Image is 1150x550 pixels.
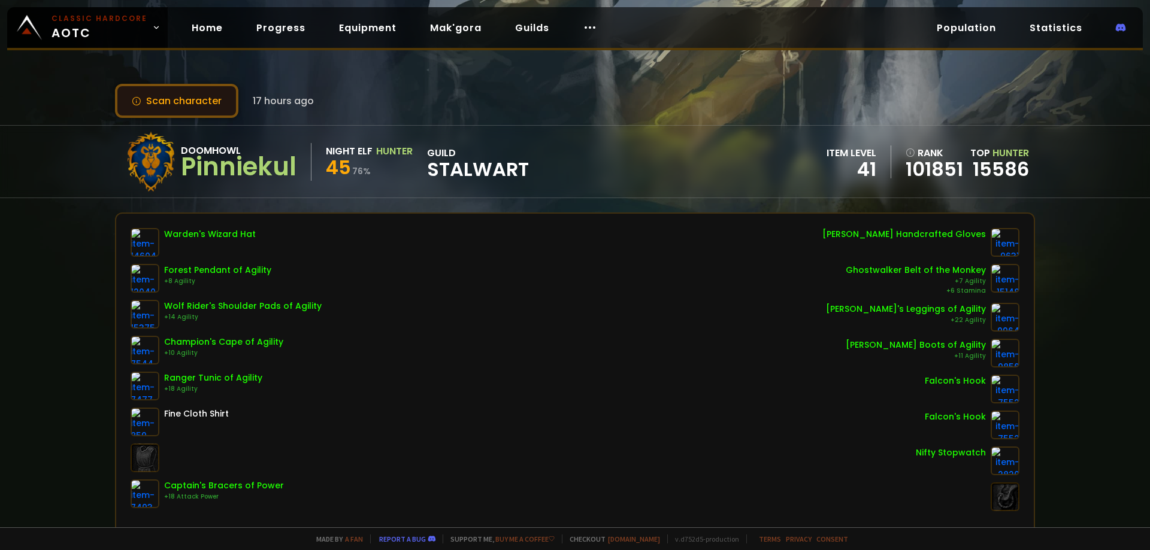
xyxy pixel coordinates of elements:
[970,145,1029,160] div: Top
[495,534,555,543] a: Buy me a coffee
[164,408,229,420] div: Fine Cloth Shirt
[52,13,147,24] small: Classic Hardcore
[379,534,426,543] a: Report a bug
[164,228,256,241] div: Warden's Wizard Hat
[131,300,159,329] img: item-15375
[164,276,271,286] div: +8 Agility
[846,286,986,296] div: +6 Stamina
[992,146,1029,160] span: Hunter
[52,13,147,42] span: AOTC
[846,351,986,361] div: +11 Agility
[131,372,159,400] img: item-7477
[131,336,159,364] img: item-7544
[164,312,322,322] div: +14 Agility
[916,446,986,459] div: Nifty Stopwatch
[131,408,159,436] img: item-859
[326,144,373,159] div: Night Elf
[906,145,963,160] div: rank
[181,158,296,176] div: Pinniekul
[376,144,413,159] div: Hunter
[991,339,1019,367] img: item-9856
[164,264,271,276] div: Forest Pendant of Agility
[846,339,986,351] div: [PERSON_NAME] Boots of Agility
[131,479,159,508] img: item-7493
[991,303,1019,332] img: item-9964
[822,228,986,241] div: [PERSON_NAME] Handcrafted Gloves
[247,16,315,40] a: Progress
[352,165,371,177] small: 76 %
[7,7,168,48] a: Classic HardcoreAOTC
[786,534,812,543] a: Privacy
[973,156,1029,183] a: 15586
[759,534,781,543] a: Terms
[906,160,963,178] a: 101851
[846,264,986,276] div: Ghostwalker Belt of the Monkey
[991,264,1019,293] img: item-15148
[164,372,262,384] div: Ranger Tunic of Agility
[309,534,363,543] span: Made by
[827,145,876,160] div: item level
[164,336,283,348] div: Champion's Cape of Agility
[506,16,559,40] a: Guilds
[925,411,986,423] div: Falcon's Hook
[1020,16,1092,40] a: Statistics
[131,264,159,293] img: item-12040
[115,84,238,118] button: Scan character
[326,154,351,181] span: 45
[427,145,529,178] div: guild
[846,276,986,286] div: +7 Agility
[131,228,159,257] img: item-14604
[925,375,986,387] div: Falcon's Hook
[329,16,406,40] a: Equipment
[991,446,1019,475] img: item-2820
[991,375,1019,403] img: item-7552
[608,534,660,543] a: [DOMAIN_NAME]
[164,384,262,394] div: +18 Agility
[927,16,1006,40] a: Population
[164,300,322,312] div: Wolf Rider's Shoulder Pads of Agility
[181,143,296,158] div: Doomhowl
[164,348,283,358] div: +10 Agility
[164,479,284,492] div: Captain's Bracers of Power
[164,492,284,502] div: +18 Attack Power
[253,93,314,108] span: 17 hours ago
[427,160,529,178] span: Stalwart
[826,303,986,315] div: [PERSON_NAME]'s Leggings of Agility
[345,534,363,543] a: a fan
[991,228,1019,257] img: item-9631
[420,16,491,40] a: Mak'gora
[991,411,1019,439] img: item-7552
[826,315,986,325] div: +22 Agility
[182,16,232,40] a: Home
[827,160,876,178] div: 41
[562,534,660,543] span: Checkout
[443,534,555,543] span: Support me,
[816,534,848,543] a: Consent
[667,534,739,543] span: v. d752d5 - production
